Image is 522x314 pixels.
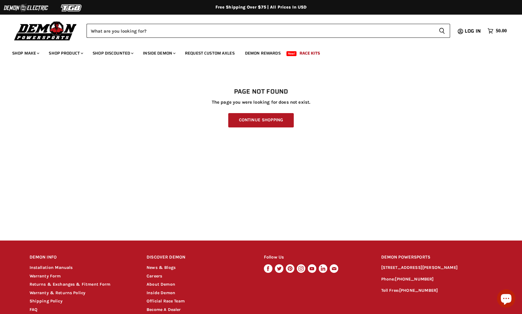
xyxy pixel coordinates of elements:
a: Shop Make [8,47,43,59]
a: Become A Dealer [147,307,181,312]
a: [PHONE_NUMBER] [395,277,434,282]
a: Race Kits [295,47,325,59]
h1: Page not found [30,88,493,95]
a: Shop Discounted [88,47,137,59]
ul: Main menu [8,45,505,59]
a: News & Blogs [147,265,176,270]
a: Warranty Form [30,273,61,279]
a: About Demon [147,282,175,287]
img: TGB Logo 2 [49,2,94,14]
h2: Follow Us [264,250,370,265]
p: [STREET_ADDRESS][PERSON_NAME] [381,264,493,271]
a: Shipping Policy [30,298,62,304]
a: Request Custom Axles [180,47,239,59]
a: Inside Demon [147,290,175,295]
a: Careers [147,273,162,279]
a: Inside Demon [138,47,179,59]
a: Returns & Exchanges & Fitment Form [30,282,111,287]
input: Search [87,24,434,38]
a: Shop Product [44,47,87,59]
span: New! [286,51,297,56]
div: Free Shipping Over $75 | All Prices In USD [17,5,505,10]
img: Demon Electric Logo 2 [3,2,49,14]
a: [PHONE_NUMBER] [399,288,438,293]
a: Official Race Team [147,298,185,304]
a: $0.00 [485,27,510,35]
a: Warranty & Returns Policy [30,290,86,295]
h2: DEMON POWERSPORTS [381,250,493,265]
span: Log in [465,27,481,35]
a: Log in [462,28,485,34]
h2: DEMON INFO [30,250,135,265]
a: Installation Manuals [30,265,73,270]
p: The page you were looking for does not exist. [30,100,493,105]
a: Continue Shopping [228,113,294,127]
inbox-online-store-chat: Shopify online store chat [495,289,517,309]
span: $0.00 [496,28,507,34]
p: Toll Free: [381,287,493,294]
a: FAQ [30,307,37,312]
form: Product [87,24,450,38]
button: Search [434,24,450,38]
h2: DISCOVER DEMON [147,250,252,265]
a: Demon Rewards [240,47,285,59]
p: Phone: [381,276,493,283]
img: Demon Powersports [12,20,79,41]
